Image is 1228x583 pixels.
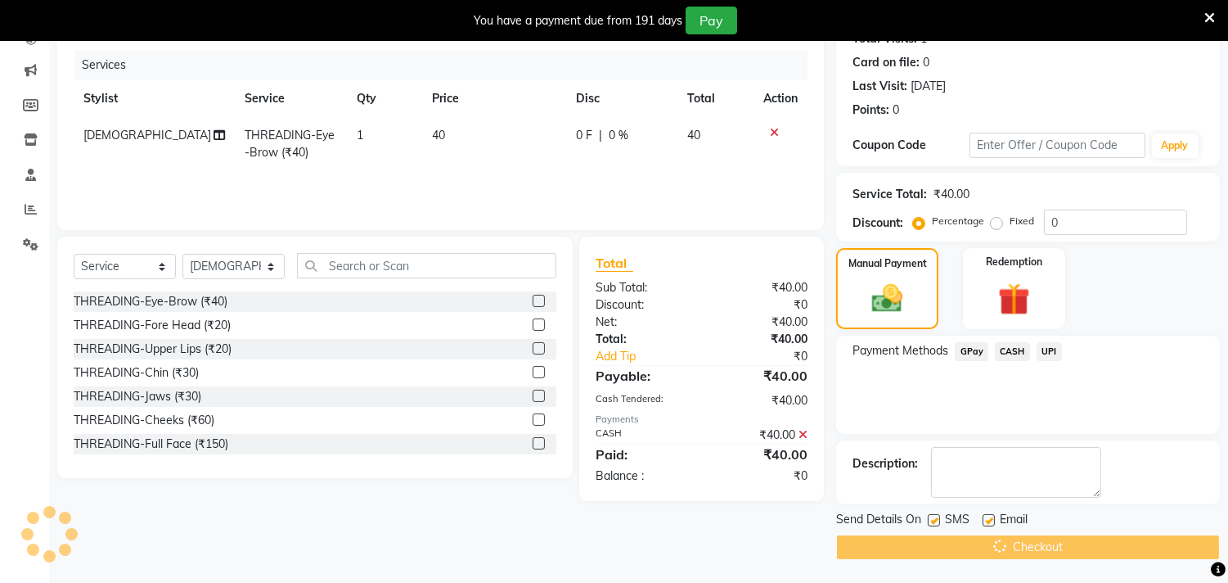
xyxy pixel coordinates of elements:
[583,468,702,485] div: Balance :
[852,455,918,472] div: Description:
[702,279,821,296] div: ₹40.00
[923,54,929,71] div: 0
[702,468,821,485] div: ₹0
[583,296,702,314] div: Discount:
[988,279,1040,319] img: _gift.svg
[686,7,737,34] button: Pay
[862,281,911,316] img: _cash.svg
[687,128,700,142] span: 40
[893,102,899,119] div: 0
[911,78,946,95] div: [DATE]
[677,80,753,117] th: Total
[702,296,821,314] div: ₹0
[722,348,821,365] div: ₹0
[1152,133,1199,158] button: Apply
[297,253,556,278] input: Search or Scan
[596,413,807,427] div: Payments
[1000,511,1028,531] span: Email
[702,392,821,409] div: ₹40.00
[347,80,421,117] th: Qty
[702,331,821,348] div: ₹40.00
[74,412,214,429] div: THREADING-Cheeks (₹60)
[576,127,592,144] span: 0 F
[583,445,702,464] div: Paid:
[74,388,201,405] div: THREADING-Jaws (₹30)
[432,128,445,142] span: 40
[566,80,677,117] th: Disc
[702,445,821,464] div: ₹40.00
[596,255,633,272] span: Total
[609,127,628,144] span: 0 %
[995,342,1030,361] span: CASH
[583,366,702,386] div: Payable:
[932,214,984,228] label: Percentage
[583,279,702,296] div: Sub Total:
[848,256,927,271] label: Manual Payment
[852,54,920,71] div: Card on file:
[583,348,722,365] a: Add Tip
[852,186,927,203] div: Service Total:
[945,511,969,531] span: SMS
[422,80,567,117] th: Price
[702,427,821,444] div: ₹40.00
[583,314,702,331] div: Net:
[245,128,335,160] span: THREADING-Eye-Brow (₹40)
[986,255,1042,269] label: Redemption
[702,366,821,386] div: ₹40.00
[852,342,948,359] span: Payment Methods
[74,317,231,334] div: THREADING-Fore Head (₹20)
[852,102,889,119] div: Points:
[74,341,232,358] div: THREADING-Upper Lips (₹20)
[599,127,602,144] span: |
[75,50,820,80] div: Services
[969,133,1145,158] input: Enter Offer / Coupon Code
[852,137,969,154] div: Coupon Code
[1037,342,1062,361] span: UPI
[474,12,682,29] div: You have a payment due from 191 days
[583,392,702,409] div: Cash Tendered:
[955,342,988,361] span: GPay
[583,427,702,444] div: CASH
[933,186,969,203] div: ₹40.00
[583,331,702,348] div: Total:
[235,80,347,117] th: Service
[74,293,227,310] div: THREADING-Eye-Brow (₹40)
[74,436,228,453] div: THREADING-Full Face (₹150)
[74,364,199,382] div: THREADING-Chin (₹30)
[83,128,211,142] span: [DEMOGRAPHIC_DATA]
[1010,214,1034,228] label: Fixed
[74,80,235,117] th: Stylist
[852,215,903,232] div: Discount:
[836,511,921,531] span: Send Details On
[702,314,821,331] div: ₹40.00
[852,78,907,95] div: Last Visit:
[357,128,363,142] span: 1
[753,80,807,117] th: Action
